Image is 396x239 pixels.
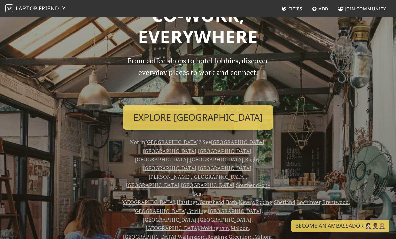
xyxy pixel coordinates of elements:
[177,198,198,206] a: Hastings
[143,216,196,223] a: [GEOGRAPHIC_DATA]
[274,198,295,206] a: Shetland
[255,198,272,206] a: Epping
[121,198,175,206] a: [GEOGRAPHIC_DATA]
[188,207,206,215] a: Stirling
[193,181,270,197] a: Southend-on-Sea
[126,181,179,189] a: [GEOGRAPHIC_DATA]
[5,4,13,12] img: LaptopFriendly
[211,138,264,146] a: [GEOGRAPHIC_DATA]
[335,3,389,15] a: Join Community
[16,5,38,12] span: Laptop
[309,3,331,15] a: Add
[200,224,229,232] a: Wokingham
[208,207,261,215] a: [GEOGRAPHIC_DATA]
[146,224,199,232] a: [GEOGRAPHIC_DATA]
[143,164,196,172] a: [GEOGRAPHIC_DATA]
[288,6,302,12] span: Cities
[143,147,196,155] a: [GEOGRAPHIC_DATA]
[198,164,251,172] a: [GEOGRAPHIC_DATA]
[291,220,389,232] a: Become an Ambassador 🤵🏻‍♀️🤵🏾‍♂️🤵🏼‍♀️
[319,6,329,12] span: Add
[39,5,65,12] span: Friendly
[123,105,273,130] a: Explore [GEOGRAPHIC_DATA]
[198,216,251,223] a: [GEOGRAPHIC_DATA]
[41,4,355,47] h1: Co-work, Everywhere
[149,173,191,180] a: [PERSON_NAME]
[190,156,243,163] a: [GEOGRAPHIC_DATA]
[345,6,386,12] span: Join Community
[135,156,188,163] a: [GEOGRAPHIC_DATA]
[121,55,275,100] p: From coffee shops to hotel lobbies, discover everyday places to work and connect.
[279,3,305,15] a: Cities
[239,198,254,206] a: Newry
[181,181,234,189] a: [GEOGRAPHIC_DATA]
[226,198,237,206] a: Bath
[198,147,251,155] a: [GEOGRAPHIC_DATA]
[192,173,246,180] a: [GEOGRAPHIC_DATA]
[231,224,249,232] a: Maldon
[145,138,199,146] a: [GEOGRAPHIC_DATA]
[245,156,259,163] a: Rugby
[322,198,349,206] a: Brentwood
[297,198,320,206] a: Lochinver
[133,207,187,215] a: [GEOGRAPHIC_DATA]
[5,3,66,15] a: LaptopFriendly LaptopFriendly
[199,198,224,206] a: Gateshead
